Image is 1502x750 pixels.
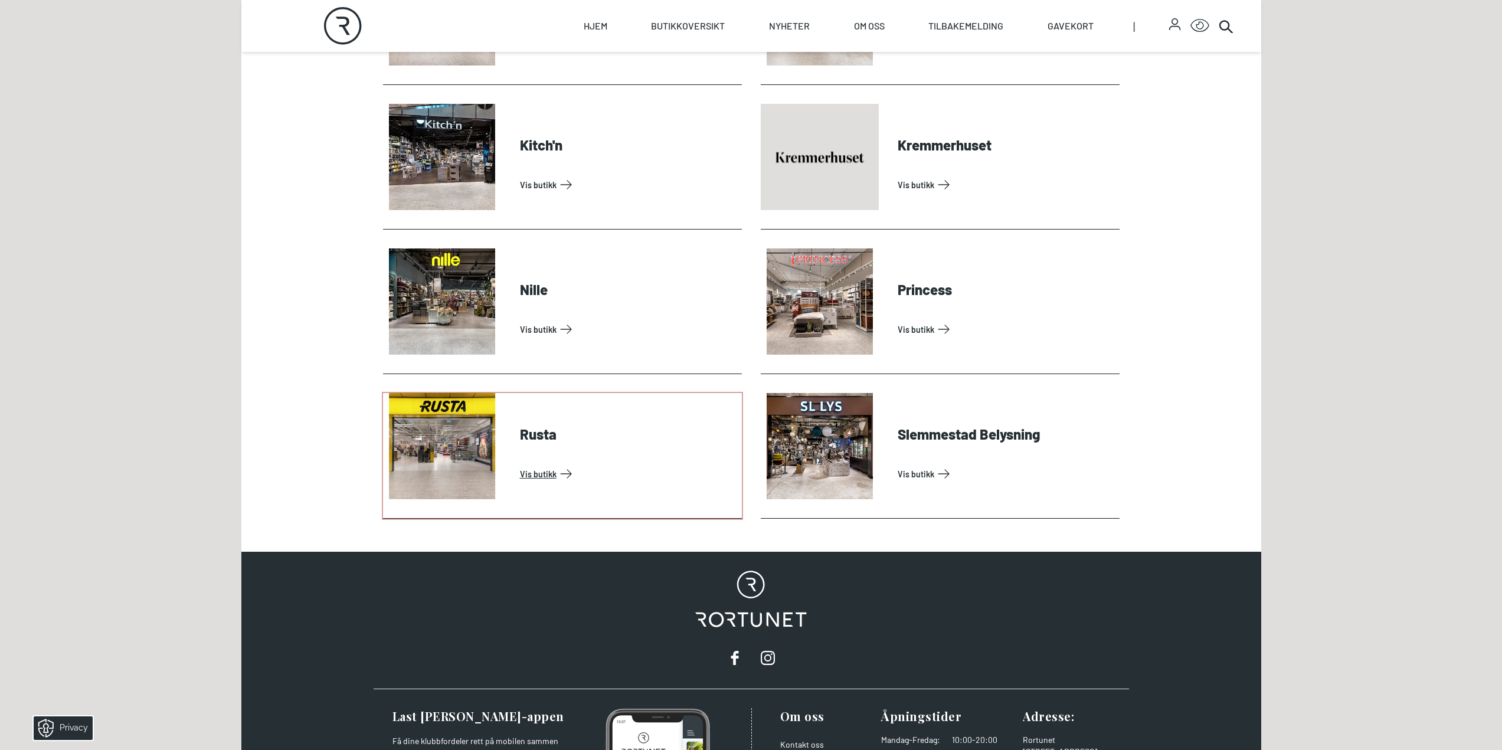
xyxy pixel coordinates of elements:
[520,175,737,194] a: Vis Butikk: Kitch'n
[1023,708,1115,725] h3: Adresse :
[780,708,872,725] h3: Om oss
[520,464,737,483] a: Vis Butikk: Rusta
[898,320,1115,339] a: Vis Butikk: Princess
[12,712,108,744] iframe: Manage Preferences
[952,734,1013,746] dd: 10:00-20:00
[881,708,1013,725] h3: Åpningstider
[1023,734,1115,746] div: Rortunet
[898,175,1115,194] a: Vis Butikk: Kremmerhuset
[520,320,737,339] a: Vis Butikk: Nille
[723,646,747,670] a: facebook
[756,646,780,670] a: instagram
[392,708,570,725] h3: Last [PERSON_NAME]-appen
[898,464,1115,483] a: Vis Butikk: Slemmestad Belysning
[1190,17,1209,35] button: Open Accessibility Menu
[780,739,824,749] a: Kontakt oss
[881,734,940,746] dt: Mandag - Fredag :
